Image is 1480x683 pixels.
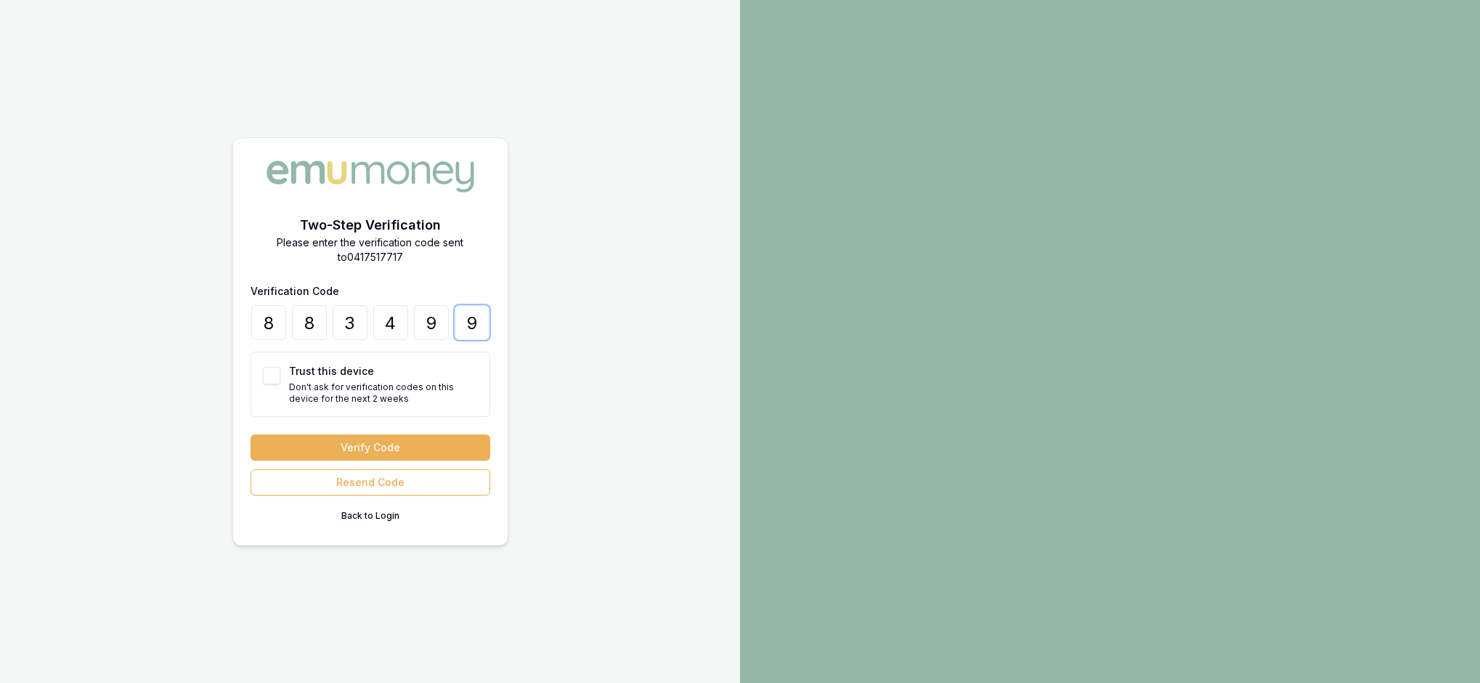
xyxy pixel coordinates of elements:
[261,155,479,198] img: Emu Money
[251,504,490,528] button: Back to Login
[251,215,490,235] h2: Two-Step Verification
[251,235,490,264] p: Please enter the verification code sent to 0417517717
[251,469,490,496] button: Resend Code
[251,285,339,297] label: Verification Code
[251,435,490,461] button: Verify Code
[289,381,478,405] p: Don't ask for verification codes on this device for the next 2 weeks
[289,365,374,377] label: Trust this device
